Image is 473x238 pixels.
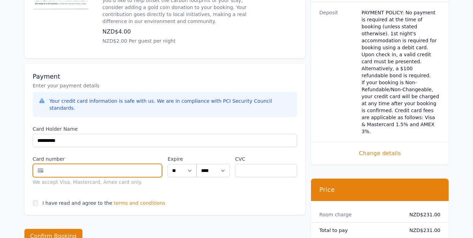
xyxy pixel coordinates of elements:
[103,28,253,36] p: NZD$4.00
[319,149,441,158] span: Change details
[114,200,165,207] span: terms and conditions
[362,9,441,135] dd: PAYMENT POLICY: No payment is required at the time of booking (unless stated otherwise). 1st nigh...
[33,179,162,186] div: We accept Visa, Mastercard, Amex card only.
[42,200,112,206] label: I have read and agree to the
[404,211,441,218] dd: NZD$231.00
[197,156,229,163] label: .
[319,9,356,135] dt: Deposit
[404,227,441,234] dd: NZD$231.00
[319,186,441,194] h3: Price
[33,72,297,81] h3: Payment
[33,156,162,163] label: Card number
[319,211,398,218] dt: Room charge
[33,82,297,89] p: Enter your payment details
[103,37,253,44] p: NZD$2.00 Per guest per night
[33,125,297,132] label: Card Holder Name
[235,156,297,163] label: CVC
[319,227,398,234] dt: Total to pay
[168,156,197,163] label: Expire
[50,98,291,111] div: Your credit card information is safe with us. We are in compliance with PCI Security Council stan...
